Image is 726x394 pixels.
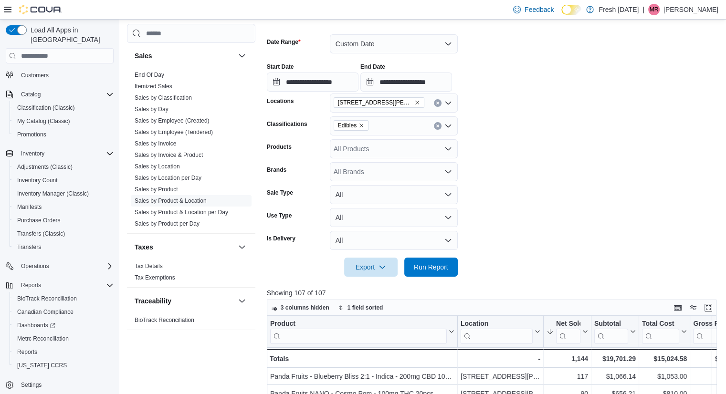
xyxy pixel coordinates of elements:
span: Dashboards [17,321,55,329]
span: Sales by Employee (Created) [135,117,210,124]
button: Net Sold [547,320,588,344]
span: BioTrack Reconciliation [135,316,194,324]
input: Press the down key to open a popover containing a calendar. [267,73,358,92]
label: Locations [267,97,294,105]
button: Open list of options [444,99,452,107]
span: Adjustments (Classic) [13,161,114,173]
span: BioTrack Reconciliation [17,295,77,302]
a: End Of Day [135,72,164,78]
label: Date Range [267,38,301,46]
span: Inventory Manager (Classic) [13,188,114,199]
button: Total Cost [642,320,687,344]
span: Sales by Product & Location [135,197,207,205]
span: Run Report [414,262,448,272]
a: Customers [17,70,53,81]
span: Feedback [525,5,554,14]
span: Transfers [13,241,114,253]
label: Classifications [267,120,307,128]
button: Traceability [135,296,234,306]
button: Clear input [434,99,442,107]
button: Canadian Compliance [10,305,117,319]
button: Inventory [17,148,48,159]
span: Transfers (Classic) [17,230,65,238]
a: BioTrack Reconciliation [13,293,81,304]
label: Use Type [267,212,292,219]
a: Adjustments (Classic) [13,161,76,173]
span: Reports [21,281,41,289]
div: - [461,353,540,364]
div: 1,144 [547,353,588,364]
span: Transfers [17,243,41,251]
button: Custom Date [330,34,458,53]
h3: Taxes [135,242,153,252]
a: Sales by Employee (Created) [135,117,210,124]
button: Remove Edibles from selection in this group [358,123,364,128]
label: Start Date [267,63,294,71]
button: All [330,208,458,227]
span: Reports [17,348,37,356]
span: Sales by Classification [135,94,192,102]
button: All [330,231,458,250]
a: Sales by Product [135,186,178,193]
a: Sales by Product & Location [135,197,207,204]
div: Product [270,320,447,329]
span: Sales by Day [135,105,168,113]
button: Reports [2,279,117,292]
div: [STREET_ADDRESS][PERSON_NAME] [461,371,540,382]
a: [US_STATE] CCRS [13,360,71,371]
button: Export [344,258,398,277]
div: Location [461,320,533,344]
button: Adjustments (Classic) [10,160,117,174]
span: Customers [17,69,114,81]
div: Net Sold [556,320,580,329]
button: Sales [135,51,234,61]
div: $1,053.00 [642,371,687,382]
a: Sales by Invoice & Product [135,152,203,158]
button: All [330,185,458,204]
a: Canadian Compliance [13,306,77,318]
span: Inventory Count [17,176,58,184]
button: Reports [17,280,45,291]
label: Products [267,143,292,151]
a: Sales by Day [135,106,168,113]
div: Totals [270,353,454,364]
button: Transfers [10,240,117,254]
span: Sales by Invoice & Product [135,151,203,159]
span: Sales by Product per Day [135,220,200,228]
div: Net Sold [556,320,580,344]
button: Catalog [2,88,117,101]
a: Classification (Classic) [13,102,79,114]
button: 3 columns hidden [267,302,333,313]
span: Sales by Product & Location per Day [135,208,228,216]
button: Transfers (Classic) [10,227,117,240]
span: My Catalog (Classic) [13,115,114,127]
span: Inventory [21,150,44,157]
div: Sales [127,69,255,233]
span: Inventory Count [13,175,114,186]
span: Settings [21,381,42,389]
span: 1 field sorted [347,304,383,311]
a: Inventory Count [13,175,62,186]
span: Purchase Orders [13,215,114,226]
span: Inventory Manager (Classic) [17,190,89,197]
button: BioTrack Reconciliation [10,292,117,305]
p: [PERSON_NAME] [663,4,718,15]
h3: Sales [135,51,152,61]
div: Total Cost [642,320,679,329]
button: Taxes [135,242,234,252]
button: My Catalog (Classic) [10,114,117,128]
button: Location [461,320,540,344]
button: Classification (Classic) [10,101,117,114]
span: Export [350,258,392,277]
span: Metrc Reconciliation [17,335,69,342]
a: Sales by Invoice [135,140,176,147]
button: Taxes [236,241,248,253]
a: Purchase Orders [13,215,64,226]
a: Tax Details [135,263,163,270]
a: Manifests [13,201,45,213]
a: Transfers (Classic) [13,228,69,239]
span: Customers [21,72,49,79]
a: Tax Exemptions [135,274,175,281]
div: Total Cost [642,320,679,344]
